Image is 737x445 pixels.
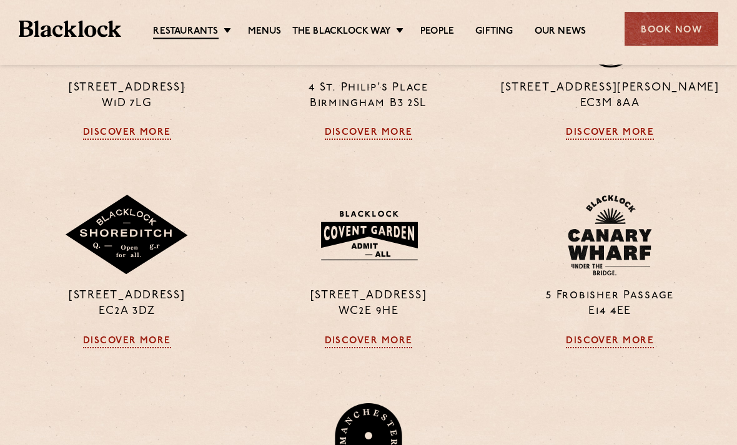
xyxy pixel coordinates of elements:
a: Discover More [325,128,413,140]
img: BLA_1470_CoventGarden_Website_Solid.svg [309,203,429,268]
div: Book Now [625,12,718,46]
p: [STREET_ADDRESS] W1D 7LG [16,81,239,112]
a: Discover More [566,128,654,140]
p: [STREET_ADDRESS][PERSON_NAME] EC3M 8AA [498,81,721,112]
p: [STREET_ADDRESS] EC2A 3DZ [16,289,239,320]
a: People [420,26,454,38]
a: Menus [248,26,282,38]
a: Discover More [325,336,413,349]
img: BL_CW_Logo_Website.svg [568,195,651,276]
a: Our News [535,26,586,38]
a: Restaurants [153,26,218,39]
p: 4 St. Philip's Place Birmingham B3 2SL [257,81,480,112]
p: 5 Frobisher Passage E14 4EE [498,289,721,320]
p: [STREET_ADDRESS] WC2E 9HE [257,289,480,320]
a: The Blacklock Way [292,26,391,38]
a: Gifting [475,26,513,38]
a: Discover More [566,336,654,349]
img: Shoreditch-stamp-v2-default.svg [64,195,189,276]
img: BL_Textured_Logo-footer-cropped.svg [19,21,121,38]
a: Discover More [83,128,171,140]
a: Discover More [83,336,171,349]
